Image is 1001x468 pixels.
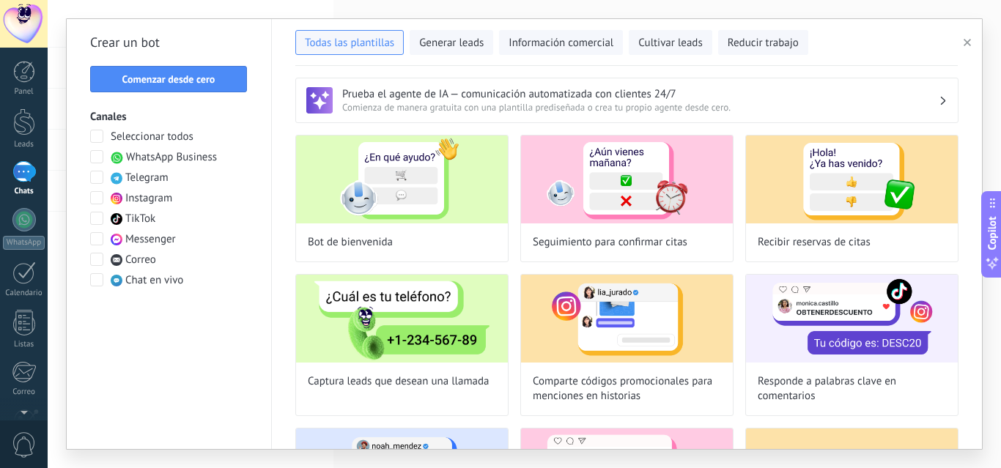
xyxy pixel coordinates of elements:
[295,30,404,55] button: Todas las plantillas
[111,130,193,144] span: Seleccionar todos
[521,135,733,223] img: Seguimiento para confirmar citas
[122,74,215,84] span: Comenzar desde cero
[509,36,613,51] span: Información comercial
[342,101,939,114] span: Comienza de manera gratuita con una plantilla prediseñada o crea tu propio agente desde cero.
[533,235,687,250] span: Seguimiento para confirmar citas
[638,36,702,51] span: Cultivar leads
[90,31,248,54] h2: Crear un bot
[125,273,183,288] span: Chat en vivo
[342,87,939,101] h3: Prueba el agente de IA — comunicación automatizada con clientes 24/7
[629,30,712,55] button: Cultivar leads
[521,275,733,363] img: Comparte códigos promocionales para menciones en historias
[126,150,217,165] span: WhatsApp Business
[3,140,45,149] div: Leads
[90,66,247,92] button: Comenzar desde cero
[728,36,799,51] span: Reducir trabajo
[718,30,808,55] button: Reducir trabajo
[3,187,45,196] div: Chats
[3,340,45,349] div: Listas
[499,30,623,55] button: Información comercial
[308,374,490,389] span: Captura leads que desean una llamada
[296,275,508,363] img: Captura leads que desean una llamada
[90,110,248,124] h3: Canales
[985,216,1000,250] span: Copilot
[308,235,393,250] span: Bot de bienvenida
[125,253,156,267] span: Correo
[296,135,508,223] img: Bot de bienvenida
[419,36,484,51] span: Generar leads
[533,374,721,404] span: Comparte códigos promocionales para menciones en historias
[746,275,958,363] img: Responde a palabras clave en comentarios
[125,212,155,226] span: TikTok
[3,87,45,97] div: Panel
[3,387,45,397] div: Correo
[758,374,946,404] span: Responde a palabras clave en comentarios
[125,171,169,185] span: Telegram
[758,235,871,250] span: Recibir reservas de citas
[3,289,45,298] div: Calendario
[746,135,958,223] img: Recibir reservas de citas
[3,236,45,250] div: WhatsApp
[410,30,493,55] button: Generar leads
[125,191,172,206] span: Instagram
[305,36,394,51] span: Todas las plantillas
[125,232,176,247] span: Messenger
